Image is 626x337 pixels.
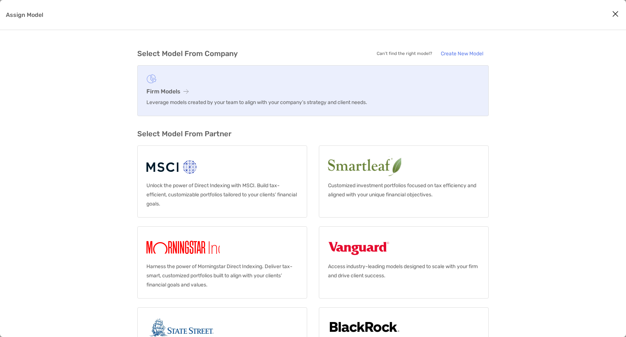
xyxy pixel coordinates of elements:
a: MorningstarHarness the power of Morningstar Direct Indexing. Deliver tax-smart, customized portfo... [137,226,307,299]
p: Access industry-leading models designed to scale with your firm and drive client success. [328,262,480,280]
h3: Select Model From Company [137,49,238,58]
a: SmartleafCustomized investment portfolios focused on tax efficiency and aligned with your unique ... [319,145,489,218]
img: MSCI [146,155,198,178]
h3: Select Model From Partner [137,129,489,138]
a: VanguardAccess industry-leading models designed to scale with your firm and drive client success. [319,226,489,299]
p: Can’t find the right model? [377,49,432,58]
button: Close modal [610,9,621,20]
p: Assign Model [6,10,43,19]
h3: Firm Models [146,88,480,95]
a: Create New Model [435,48,489,59]
a: Firm ModelsLeverage models created by your team to align with your company’s strategy and client ... [137,65,489,116]
img: Morningstar [146,236,249,259]
img: Vanguard [328,236,390,259]
p: Unlock the power of Direct Indexing with MSCI. Build tax-efficient, customizable portfolios tailo... [146,181,298,208]
a: MSCIUnlock the power of Direct Indexing with MSCI. Build tax-efficient, customizable portfolios t... [137,145,307,218]
img: Smartleaf [328,155,463,178]
p: Customized investment portfolios focused on tax efficiency and aligned with your unique financial... [328,181,480,199]
p: Leverage models created by your team to align with your company’s strategy and client needs. [146,98,480,107]
p: Harness the power of Morningstar Direct Indexing. Deliver tax-smart, customized portfolios built ... [146,262,298,289]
